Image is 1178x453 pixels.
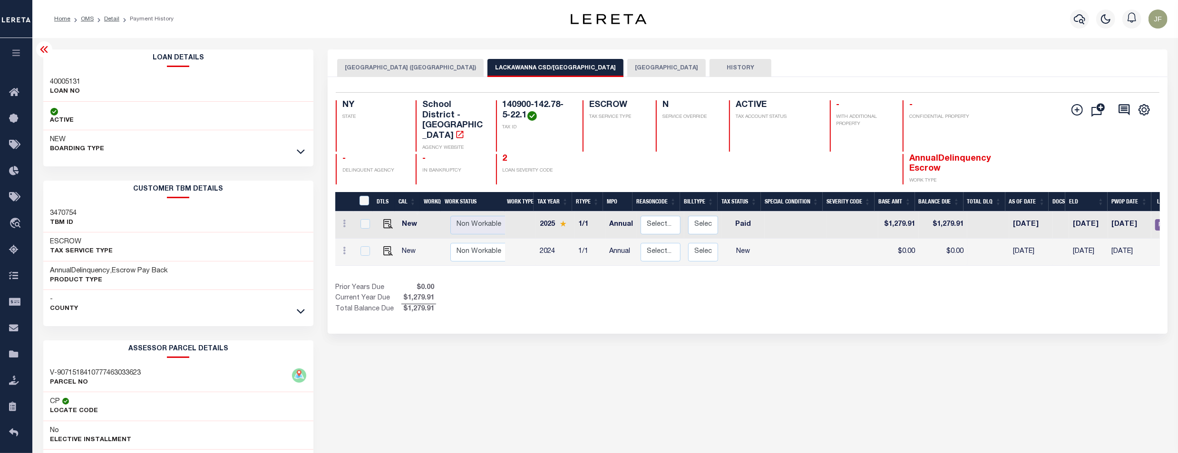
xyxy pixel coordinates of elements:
[1151,192,1178,212] th: LD: activate to sort column ascending
[1009,239,1052,266] td: [DATE]
[335,293,401,304] td: Current Year Due
[50,397,60,406] h3: CP
[736,114,818,121] p: TAX ACCOUNT STATUS
[395,192,420,212] th: CAL: activate to sort column ascending
[589,114,644,121] p: TAX SERVICE TYPE
[50,426,59,435] h3: No
[50,368,141,378] h3: V-9071518410777463033623
[420,192,441,212] th: WorkQ
[1069,212,1108,239] td: [DATE]
[342,154,346,163] span: -
[342,167,404,174] p: DELINQUENT AGENCY
[736,100,818,111] h4: ACTIVE
[50,218,77,228] p: TBM ID
[919,212,967,239] td: $1,279.91
[1155,222,1174,228] a: REC
[487,59,623,77] button: LACKAWANNA CSD/[GEOGRAPHIC_DATA]
[722,212,765,239] td: Paid
[50,435,132,445] p: Elective Installment
[909,177,971,184] p: WORK TYPE
[680,192,718,212] th: BillType: activate to sort column ascending
[50,276,168,285] p: Product Type
[422,145,484,152] p: AGENCY WEBSITE
[627,59,706,77] button: [GEOGRAPHIC_DATA]
[964,192,1005,212] th: Total DLQ: activate to sort column ascending
[1009,212,1052,239] td: [DATE]
[50,87,81,96] p: LOAN NO
[422,154,426,163] span: -
[837,114,892,128] p: WITH ADDITIONAL PROPERTY
[1149,10,1168,29] img: svg+xml;base64,PHN2ZyB4bWxucz0iaHR0cDovL3d3dy53My5vcmcvMjAwMC9zdmciIHBvaW50ZXItZXZlbnRzPSJub25lIi...
[571,14,647,24] img: logo-dark.svg
[104,16,119,22] a: Detail
[1108,239,1151,266] td: [DATE]
[1108,212,1151,239] td: [DATE]
[560,221,566,227] img: Star.svg
[398,239,425,266] td: New
[1155,219,1174,231] span: REC
[503,192,534,212] th: Work Type
[1049,192,1065,212] th: Docs
[534,192,572,212] th: Tax Year: activate to sort column ascending
[536,239,574,266] td: 2024
[536,212,574,239] td: 2025
[909,101,913,109] span: -
[342,114,404,121] p: STATE
[422,100,484,141] h4: School District - [GEOGRAPHIC_DATA]
[9,218,24,230] i: travel_explore
[662,114,718,121] p: SERVICE OVERRIDE
[398,212,425,239] td: New
[119,15,174,23] li: Payment History
[919,239,967,266] td: $0.00
[915,192,964,212] th: Balance Due: activate to sort column ascending
[342,100,404,111] h4: NY
[335,304,401,315] td: Total Balance Due
[605,239,637,266] td: Annual
[1005,192,1049,212] th: As of Date: activate to sort column ascending
[589,100,644,111] h4: ESCROW
[503,124,572,131] p: TAX ID
[503,100,572,121] h4: 140900-142.78-5-22.1
[353,192,373,212] th: &nbsp;
[718,192,761,212] th: Tax Status: activate to sort column ascending
[43,340,314,358] h2: ASSESSOR PARCEL DETAILS
[909,154,991,173] span: AnnualDelinquency Escrow
[422,167,484,174] p: IN BANKRUPTCY
[50,266,168,276] h3: AnnualDelinquency,Escrow Pay Back
[335,192,353,212] th: &nbsp;&nbsp;&nbsp;&nbsp;&nbsp;&nbsp;&nbsp;&nbsp;&nbsp;&nbsp;
[401,304,436,315] span: $1,279.91
[50,247,113,256] p: Tax Service Type
[401,283,436,293] span: $0.00
[441,192,506,212] th: Work Status
[722,239,765,266] td: New
[43,49,314,67] h2: Loan Details
[662,100,718,111] h4: N
[503,167,572,174] p: LOAN SEVERITY CODE
[909,114,971,121] p: CONFIDENTIAL PROPERTY
[50,209,77,218] h3: 3470754
[50,295,78,304] h3: -
[401,293,436,304] span: $1,279.91
[50,135,105,145] h3: NEW
[878,239,919,266] td: $0.00
[50,378,141,387] p: PARCEL NO
[1108,192,1151,212] th: PWOP Date: activate to sort column ascending
[81,16,94,22] a: OMS
[43,181,314,198] h2: CUSTOMER TBM DETAILS
[1069,239,1108,266] td: [DATE]
[823,192,875,212] th: Severity Code: activate to sort column ascending
[572,192,603,212] th: RType: activate to sort column ascending
[54,16,70,22] a: Home
[605,212,637,239] td: Annual
[574,212,605,239] td: 1/1
[50,77,81,87] h3: 40005131
[603,192,633,212] th: MPO
[337,59,484,77] button: [GEOGRAPHIC_DATA] ([GEOGRAPHIC_DATA])
[50,304,78,314] p: County
[373,192,395,212] th: DTLS
[710,59,771,77] button: HISTORY
[878,212,919,239] td: $1,279.91
[875,192,915,212] th: Base Amt: activate to sort column ascending
[503,154,507,163] span: 2
[837,101,840,109] span: -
